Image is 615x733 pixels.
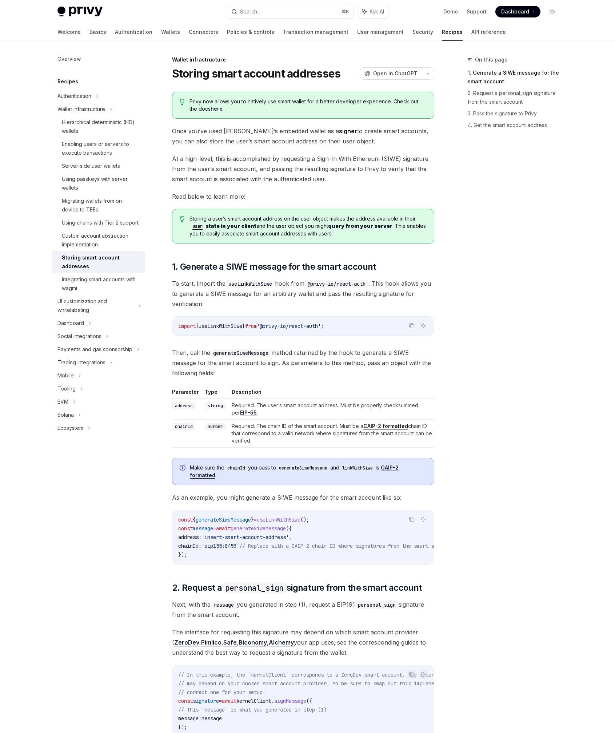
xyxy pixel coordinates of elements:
span: ⌘ K [342,9,349,15]
span: message [201,715,222,722]
a: Recipes [442,23,463,41]
strong: signer [339,127,357,135]
span: The interface for requesting this signature may depend on which smart account provider ( , , , , ... [172,627,434,658]
span: . [271,698,274,704]
a: 1. Generate a SIWE message for the smart account [468,67,564,87]
a: here [211,106,223,112]
span: 2. Request a signature from the smart account [172,582,422,594]
a: 2. Request a personal_sign signature from the smart account [468,87,564,108]
span: const [178,698,193,704]
div: Ecosystem [57,424,83,432]
a: 4. Get the smart account address [468,119,564,131]
code: message [211,601,237,609]
a: userstate in your client [189,223,256,229]
span: // correct one for your setup. [178,689,265,696]
span: On this page [475,55,508,64]
th: Type [202,388,229,399]
a: Pimlico [201,639,221,646]
span: As an example, you might generate a SIWE message for the smart account like so: [172,492,434,503]
a: Using passkeys with server wallets [52,173,145,194]
h5: Recipes [57,77,78,86]
span: Once you’ve used [PERSON_NAME]’s embedded wallet as a to create smart accounts, you can also stor... [172,126,434,146]
span: const [178,525,193,532]
div: Solana [57,411,74,419]
a: Authentication [115,23,152,41]
a: Security [412,23,433,41]
div: Overview [57,55,81,63]
span: ; [321,323,324,329]
a: Dashboard [495,6,540,17]
span: 1. Generate a SIWE message for the smart account [172,261,376,273]
code: @privy-io/react-auth [304,280,368,288]
button: Ask AI [419,321,428,330]
span: , [289,534,292,540]
a: Support [467,8,487,15]
span: chainId: [178,543,201,549]
button: Copy the contents from the code block [407,670,416,679]
span: '@privy-io/react-auth' [257,323,321,329]
span: useLinkWithSiwe [199,323,242,329]
button: Copy the contents from the code block [407,321,416,330]
a: Connectors [189,23,218,41]
span: from [245,323,257,329]
a: User management [357,23,404,41]
div: Using passkeys with server wallets [62,175,140,192]
div: Mobile [57,371,74,380]
a: Policies & controls [227,23,274,41]
span: = [254,516,257,523]
span: ({ [286,525,292,532]
span: // Replace with a CAIP-2 chain ID where signatures from the smart account can be verified [239,543,498,549]
span: }); [178,551,187,558]
div: UI customization and whitelabeling [57,297,134,314]
a: API reference [471,23,506,41]
code: generateSiweMessage [210,349,271,357]
span: Next, with the you generated in step (1), request a EIP191 signature from the smart account. [172,599,434,620]
a: query from your server [328,223,392,229]
span: import [178,323,196,329]
span: const [178,516,193,523]
span: // In this example, the `kernelClient` corresponds to a ZeroDev smart account. The interface for ... [178,671,490,678]
div: Using chains with Tier 2 support [62,218,139,227]
code: personal_sign [355,601,399,609]
div: Social integrations [57,332,101,341]
td: Required. The user’s smart account address. Must be properly checksummed per . [229,399,434,420]
span: Ask AI [370,8,384,15]
button: Ask AI [419,670,428,679]
span: } [251,516,254,523]
a: Welcome [57,23,81,41]
span: } [242,323,245,329]
div: Server-side user wallets [62,162,120,170]
button: Search...⌘K [226,5,354,18]
a: Wallets [161,23,180,41]
div: Payments and gas sponsorship [57,345,132,354]
th: Description [229,388,434,399]
code: generateSiweMessage [276,464,330,472]
div: Authentication [57,92,91,100]
svg: Tip [180,216,185,222]
span: generateSiweMessage [196,516,251,523]
span: ({ [306,698,312,704]
a: CAIP-2 formatted [363,423,408,429]
img: light logo [57,7,103,17]
code: useLinkWithSiwe [225,280,275,288]
a: Enabling users or servers to execute transactions [52,138,145,159]
div: Dashboard [57,319,84,328]
span: = [213,525,216,532]
a: Hierarchical deterministic (HD) wallets [52,116,145,138]
span: await [222,698,236,704]
span: }); [178,724,187,730]
a: Using chains with Tier 2 support [52,216,145,229]
button: Toggle dark mode [546,6,558,17]
span: (); [300,516,309,523]
div: Custom account abstraction implementation [62,231,140,249]
div: Tooling [57,384,76,393]
div: Wallet infrastructure [172,56,434,63]
a: Overview [52,52,145,66]
span: 'insert-smart-account-address' [201,534,289,540]
a: Transaction management [283,23,348,41]
a: ZeroDev [174,639,199,646]
span: 'eip155:8453' [201,543,239,549]
div: Wallet infrastructure [57,105,105,114]
span: Dashboard [501,8,529,15]
span: await [216,525,231,532]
